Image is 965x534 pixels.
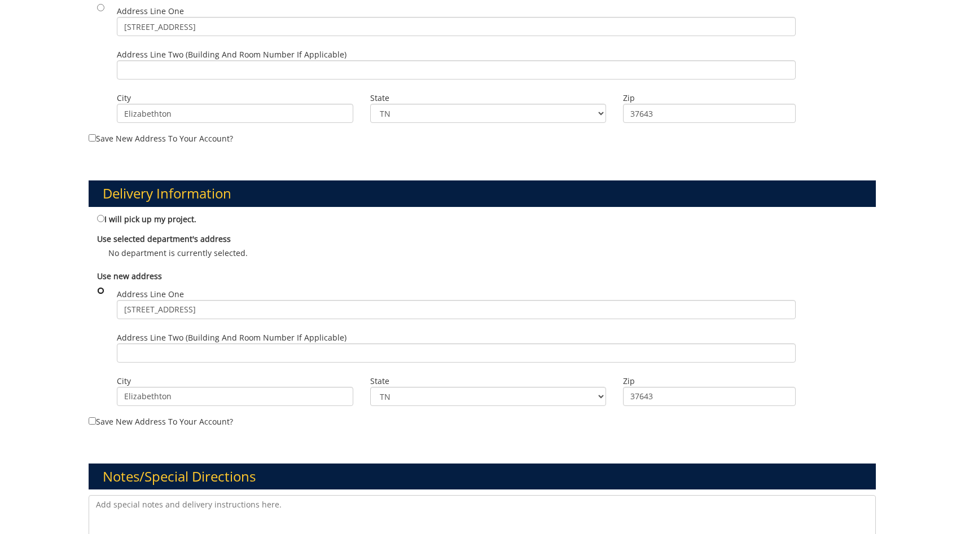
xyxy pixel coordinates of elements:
h3: Delivery Information [89,180,876,206]
input: Address Line One [117,300,796,319]
input: Address Line One [117,17,796,36]
label: State [370,92,606,104]
input: Address Line Two (Building and Room Number if applicable) [117,343,796,363]
label: City [117,376,353,387]
label: Address Line One [117,6,796,36]
label: Zip [623,92,796,104]
label: State [370,376,606,387]
label: Address Line One [117,289,796,319]
b: Use selected department's address [97,233,231,244]
input: City [117,387,353,406]
input: Zip [623,104,796,123]
input: Save new address to your account? [89,134,96,142]
h3: Notes/Special Directions [89,464,876,489]
input: I will pick up my project. [97,215,104,222]
p: No department is currently selected. [97,248,867,259]
input: City [117,104,353,123]
input: Zip [623,387,796,406]
b: Use new address [97,271,162,281]
label: I will pick up my project. [97,213,196,225]
label: City [117,92,353,104]
label: Address Line Two (Building and Room Number if applicable) [117,332,796,363]
input: Address Line Two (Building and Room Number if applicable) [117,60,796,80]
label: Zip [623,376,796,387]
label: Address Line Two (Building and Room Number if applicable) [117,49,796,80]
input: Save new address to your account? [89,417,96,425]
